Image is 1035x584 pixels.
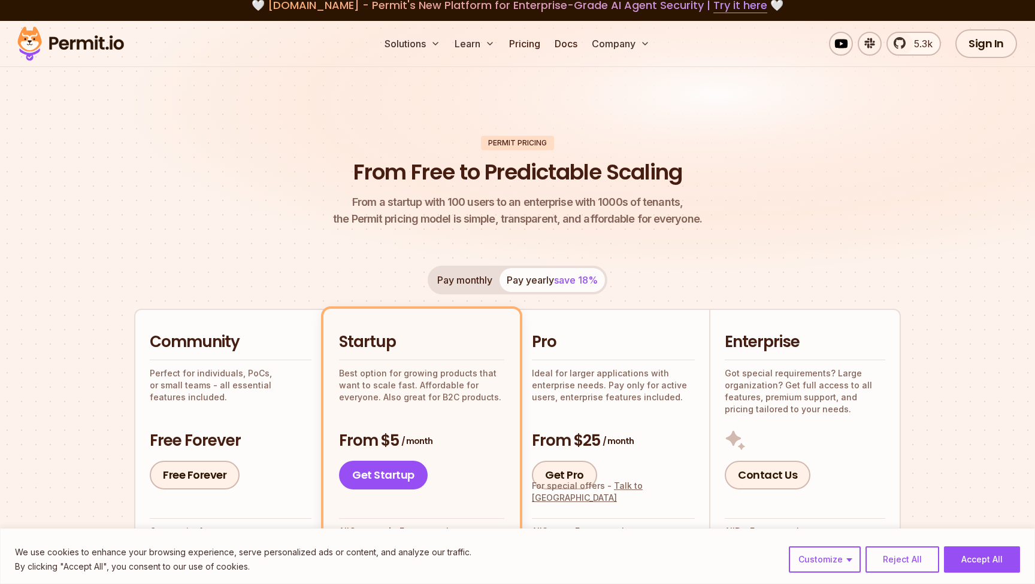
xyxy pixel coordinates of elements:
[401,435,432,447] span: / month
[532,525,695,537] h4: All Features, plus:
[944,546,1020,573] button: Accept All
[532,367,695,403] p: Ideal for larger applications with enterprise needs. Pay only for active users, enterprise featur...
[550,32,582,56] a: Docs
[333,194,702,227] p: the Permit pricing model is simple, transparent, and affordable for everyone.
[725,367,885,415] p: Got special requirements? Large organization? Get full access to all features, premium support, a...
[886,32,941,56] a: 5.3k
[907,36,933,51] span: 5.3k
[725,331,885,353] h2: Enterprise
[15,545,471,559] p: We use cookies to enhance your browsing experience, serve personalized ads or content, and analyz...
[725,461,810,489] a: Contact Us
[735,526,750,536] strong: Pro
[504,32,545,56] a: Pricing
[150,525,311,537] h4: Community features:
[339,430,504,452] h3: From $5
[955,29,1017,58] a: Sign In
[150,461,240,489] a: Free Forever
[430,268,500,292] button: Pay monthly
[532,461,597,489] a: Get Pro
[532,331,695,353] h2: Pro
[150,430,311,452] h3: Free Forever
[349,526,400,536] strong: Community
[12,23,129,64] img: Permit logo
[339,525,504,537] h4: All Features, plus:
[542,526,575,536] strong: Startup
[339,331,504,353] h2: Startup
[450,32,500,56] button: Learn
[339,461,428,489] a: Get Startup
[532,480,695,504] div: For special offers -
[789,546,861,573] button: Customize
[532,430,695,452] h3: From $25
[865,546,939,573] button: Reject All
[380,32,445,56] button: Solutions
[725,525,885,537] h4: All Features, plus:
[353,157,682,187] h1: From Free to Predictable Scaling
[150,331,311,353] h2: Community
[603,435,634,447] span: / month
[150,367,311,403] p: Perfect for individuals, PoCs, or small teams - all essential features included.
[15,559,471,574] p: By clicking "Accept All", you consent to our use of cookies.
[333,194,702,211] span: From a startup with 100 users to an enterprise with 1000s of tenants,
[587,32,655,56] button: Company
[481,136,554,150] div: Permit Pricing
[339,367,504,403] p: Best option for growing products that want to scale fast. Affordable for everyone. Also great for...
